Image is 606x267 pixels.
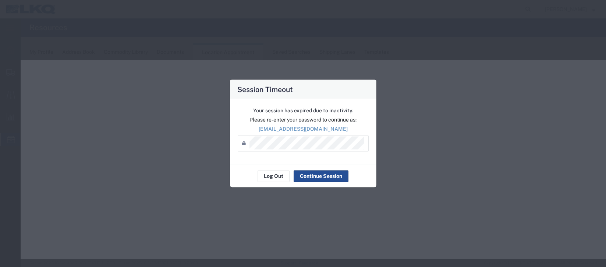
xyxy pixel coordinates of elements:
[258,170,290,182] button: Log Out
[238,116,369,123] p: Please re-enter your password to continue as:
[238,125,369,133] p: [EMAIL_ADDRESS][DOMAIN_NAME]
[238,106,369,114] p: Your session has expired due to inactivity.
[294,170,348,182] button: Continue Session
[237,84,293,94] h4: Session Timeout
